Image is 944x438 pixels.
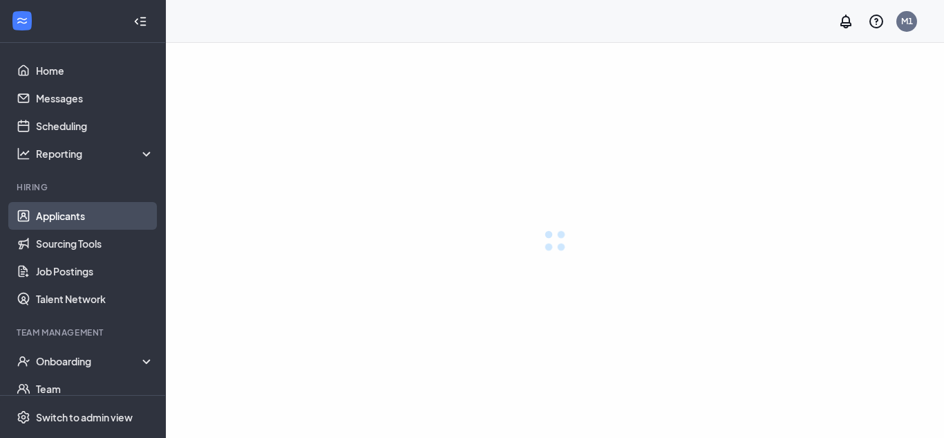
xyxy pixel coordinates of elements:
[36,84,154,112] a: Messages
[133,15,147,28] svg: Collapse
[36,147,155,161] div: Reporting
[36,230,154,257] a: Sourcing Tools
[36,354,155,368] div: Onboarding
[36,202,154,230] a: Applicants
[36,410,133,424] div: Switch to admin view
[17,147,30,161] svg: Analysis
[36,285,154,313] a: Talent Network
[901,15,913,27] div: M1
[868,13,885,30] svg: QuestionInfo
[15,14,29,28] svg: WorkstreamLogo
[17,410,30,424] svg: Settings
[36,257,154,285] a: Job Postings
[36,112,154,140] a: Scheduling
[17,354,30,368] svg: UserCheck
[17,181,151,193] div: Hiring
[36,57,154,84] a: Home
[838,13,854,30] svg: Notifications
[17,327,151,338] div: Team Management
[36,375,154,403] a: Team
